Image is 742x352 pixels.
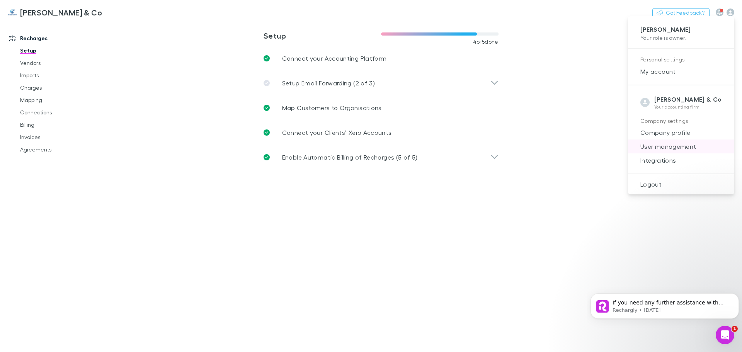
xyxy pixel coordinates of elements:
[634,180,728,189] span: Logout
[716,326,734,344] iframe: Intercom live chat
[640,116,722,126] p: Company settings
[634,142,728,151] span: User management
[654,95,722,103] strong: [PERSON_NAME] & Co
[634,156,728,165] span: Integrations
[640,34,722,42] p: Your role is owner .
[654,104,722,110] p: Your accounting firm
[640,55,722,65] p: Personal settings
[634,67,728,76] span: My account
[640,26,722,34] p: [PERSON_NAME]
[587,277,742,331] iframe: Intercom notifications message
[634,128,728,137] span: Company profile
[732,326,738,332] span: 1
